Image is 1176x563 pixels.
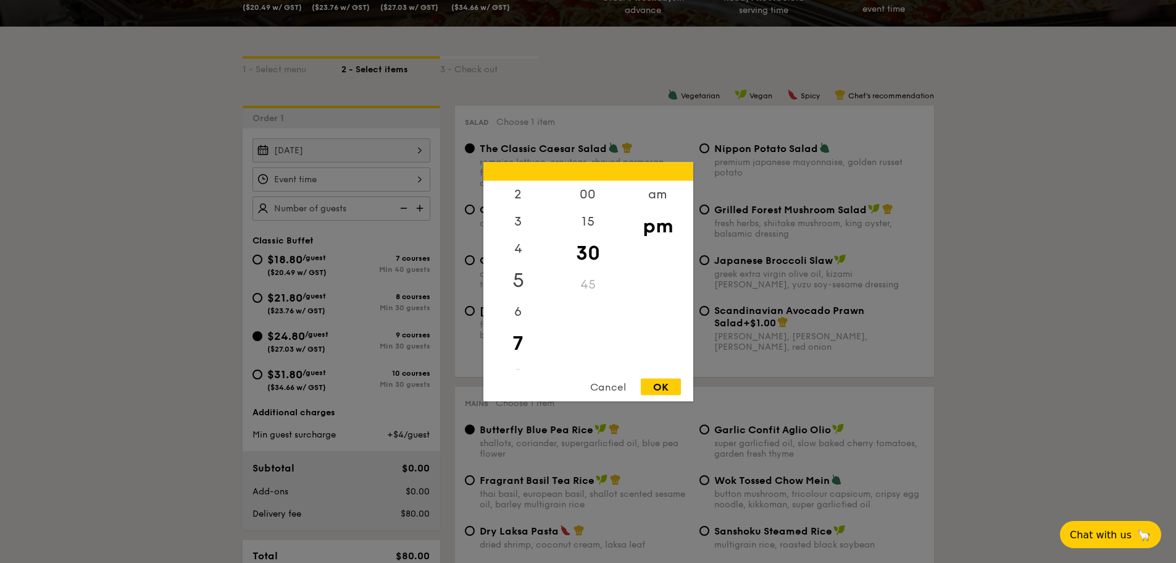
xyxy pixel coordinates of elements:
[641,378,681,395] div: OK
[1136,528,1151,542] span: 🦙
[483,325,553,361] div: 7
[483,208,553,235] div: 3
[553,208,623,235] div: 15
[483,298,553,325] div: 6
[483,235,553,262] div: 4
[553,271,623,298] div: 45
[483,361,553,388] div: 8
[553,180,623,208] div: 00
[1060,521,1161,548] button: Chat with us🦙
[553,235,623,271] div: 30
[483,262,553,298] div: 5
[623,208,693,243] div: pm
[578,378,638,395] div: Cancel
[1070,529,1132,541] span: Chat with us
[483,180,553,208] div: 2
[623,180,693,208] div: am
